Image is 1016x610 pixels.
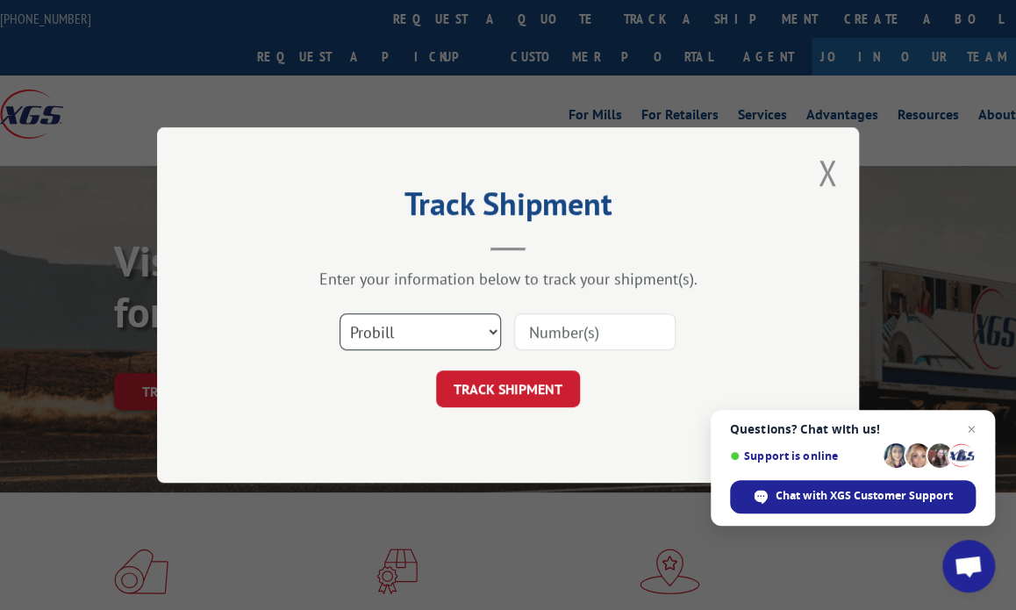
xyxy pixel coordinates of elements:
[730,449,877,463] span: Support is online
[245,269,771,289] div: Enter your information below to track your shipment(s).
[730,480,976,513] div: Chat with XGS Customer Support
[245,191,771,225] h2: Track Shipment
[818,149,837,196] button: Close modal
[961,419,982,440] span: Close chat
[514,313,676,350] input: Number(s)
[436,370,580,407] button: TRACK SHIPMENT
[942,540,995,592] div: Open chat
[776,488,953,504] span: Chat with XGS Customer Support
[730,422,976,436] span: Questions? Chat with us!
